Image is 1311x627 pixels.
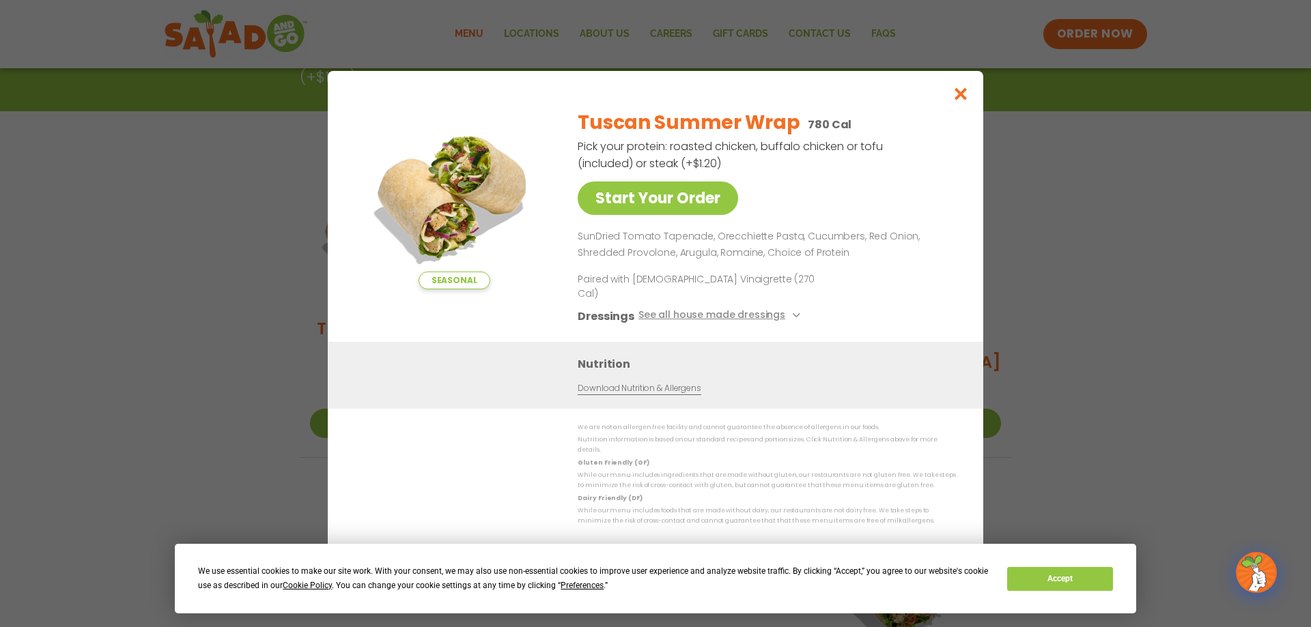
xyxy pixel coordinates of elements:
[283,581,332,590] span: Cookie Policy
[578,494,642,502] strong: Dairy Friendly (DF)
[1237,553,1275,592] img: wpChatIcon
[578,181,738,215] a: Start Your Order
[419,272,490,289] span: Seasonal
[939,71,983,117] button: Close modal
[578,272,830,301] p: Paired with [DEMOGRAPHIC_DATA] Vinaigrette (270 Cal)
[1007,567,1112,591] button: Accept
[578,108,800,137] h2: Tuscan Summer Wrap
[198,564,991,593] div: We use essential cookies to make our site work. With your consent, we may also use non-essential ...
[578,229,950,261] p: SunDried Tomato Tapenade, Orecchiette Pasta, Cucumbers, Red Onion, Shredded Provolone, Arugula, R...
[578,382,701,395] a: Download Nutrition & Allergens
[578,308,634,325] h3: Dressings
[175,544,1136,613] div: Cookie Consent Prompt
[561,581,604,590] span: Preferences
[638,308,804,325] button: See all house made dressings
[578,138,885,172] p: Pick your protein: roasted chicken, buffalo chicken or tofu (included) or steak (+$1.20)
[578,458,649,467] strong: Gluten Friendly (GF)
[808,116,851,133] p: 780 Cal
[578,506,956,527] p: While our menu includes foods that are made without dairy, our restaurants are not dairy free. We...
[578,470,956,491] p: While our menu includes ingredients that are made without gluten, our restaurants are not gluten ...
[578,422,956,433] p: We are not an allergen free facility and cannot guarantee the absence of allergens in our foods.
[578,435,956,456] p: Nutrition information is based on our standard recipes and portion sizes. Click Nutrition & Aller...
[578,355,963,373] h3: Nutrition
[358,98,550,289] img: Featured product photo for Tuscan Summer Wrap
